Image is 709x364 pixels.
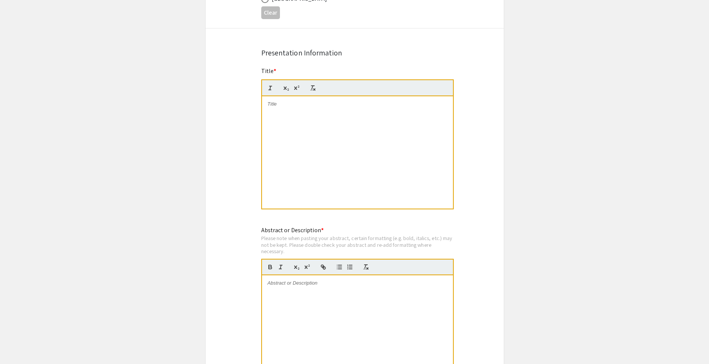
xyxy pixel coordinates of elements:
[261,6,280,19] button: Clear
[6,330,32,358] iframe: Chat
[261,226,324,234] mat-label: Abstract or Description
[261,67,277,75] mat-label: Title
[261,235,454,255] div: Please note when pasting your abstract, certain formatting (e.g. bold, italics, etc.) may not be ...
[261,47,448,58] div: Presentation Information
